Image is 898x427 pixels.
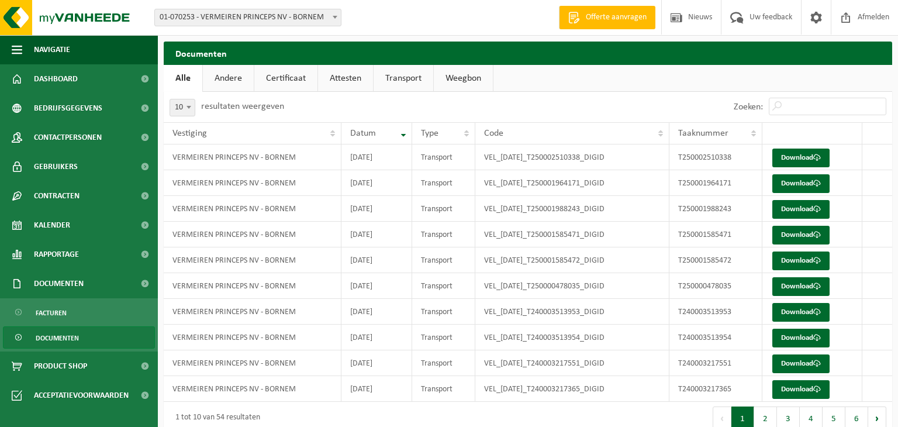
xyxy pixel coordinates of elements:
a: Download [772,149,830,167]
td: VEL_[DATE]_T250002510338_DIGID [475,144,669,170]
span: Kalender [34,211,70,240]
td: [DATE] [341,196,412,222]
td: [DATE] [341,144,412,170]
a: Download [772,200,830,219]
td: VERMEIREN PRINCEPS NV - BORNEM [164,247,341,273]
span: Offerte aanvragen [583,12,650,23]
span: Contracten [34,181,80,211]
span: Gebruikers [34,152,78,181]
a: Alle [164,65,202,92]
a: Certificaat [254,65,317,92]
td: [DATE] [341,376,412,402]
span: Bedrijfsgegevens [34,94,102,123]
td: Transport [412,247,475,273]
label: Zoeken: [734,102,763,112]
span: Type [421,129,438,138]
span: 01-070253 - VERMEIREN PRINCEPS NV - BORNEM [154,9,341,26]
td: T240003217551 [669,350,762,376]
span: Datum [350,129,376,138]
h2: Documenten [164,42,892,64]
a: Download [772,252,830,270]
td: [DATE] [341,222,412,247]
td: VERMEIREN PRINCEPS NV - BORNEM [164,144,341,170]
span: Acceptatievoorwaarden [34,381,129,410]
td: Transport [412,376,475,402]
td: VERMEIREN PRINCEPS NV - BORNEM [164,325,341,350]
td: VERMEIREN PRINCEPS NV - BORNEM [164,273,341,299]
td: Transport [412,170,475,196]
td: [DATE] [341,247,412,273]
span: Vestiging [172,129,207,138]
td: [DATE] [341,350,412,376]
td: VERMEIREN PRINCEPS NV - BORNEM [164,170,341,196]
td: VERMEIREN PRINCEPS NV - BORNEM [164,376,341,402]
span: Contactpersonen [34,123,102,152]
td: VEL_[DATE]_T250001988243_DIGID [475,196,669,222]
a: Attesten [318,65,373,92]
td: Transport [412,196,475,222]
span: Facturen [36,302,67,324]
td: T250001585471 [669,222,762,247]
td: T250002510338 [669,144,762,170]
td: T250001988243 [669,196,762,222]
td: VEL_[DATE]_T250001585471_DIGID [475,222,669,247]
td: VERMEIREN PRINCEPS NV - BORNEM [164,299,341,325]
td: VEL_[DATE]_T240003513954_DIGID [475,325,669,350]
td: Transport [412,350,475,376]
td: [DATE] [341,325,412,350]
td: Transport [412,299,475,325]
td: [DATE] [341,273,412,299]
span: 01-070253 - VERMEIREN PRINCEPS NV - BORNEM [155,9,341,26]
span: Dashboard [34,64,78,94]
a: Download [772,277,830,296]
td: VEL_[DATE]_T250001964171_DIGID [475,170,669,196]
label: resultaten weergeven [201,102,284,111]
a: Download [772,329,830,347]
a: Download [772,380,830,399]
a: Download [772,354,830,373]
span: Documenten [34,269,84,298]
td: VEL_[DATE]_T240003513953_DIGID [475,299,669,325]
td: VERMEIREN PRINCEPS NV - BORNEM [164,222,341,247]
td: VEL_[DATE]_T250001585472_DIGID [475,247,669,273]
span: Product Shop [34,352,87,381]
td: Transport [412,222,475,247]
a: Weegbon [434,65,493,92]
td: T240003513954 [669,325,762,350]
span: 10 [170,99,195,116]
td: [DATE] [341,170,412,196]
td: VERMEIREN PRINCEPS NV - BORNEM [164,350,341,376]
a: Documenten [3,326,155,349]
td: VEL_[DATE]_T240003217551_DIGID [475,350,669,376]
a: Download [772,174,830,193]
td: VEL_[DATE]_T250000478035_DIGID [475,273,669,299]
span: Rapportage [34,240,79,269]
span: Navigatie [34,35,70,64]
td: T240003513953 [669,299,762,325]
td: [DATE] [341,299,412,325]
td: T250001964171 [669,170,762,196]
a: Facturen [3,301,155,323]
a: Offerte aanvragen [559,6,655,29]
td: Transport [412,325,475,350]
td: T250000478035 [669,273,762,299]
td: T250001585472 [669,247,762,273]
span: Code [484,129,503,138]
td: Transport [412,144,475,170]
a: Download [772,226,830,245]
a: Transport [374,65,433,92]
a: Download [772,303,830,322]
td: T240003217365 [669,376,762,402]
td: VEL_[DATE]_T240003217365_DIGID [475,376,669,402]
td: Transport [412,273,475,299]
span: Documenten [36,327,79,349]
a: Andere [203,65,254,92]
td: VERMEIREN PRINCEPS NV - BORNEM [164,196,341,222]
span: Taaknummer [678,129,728,138]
